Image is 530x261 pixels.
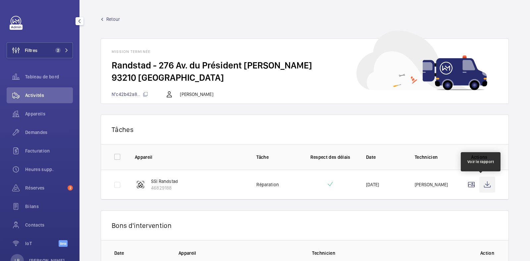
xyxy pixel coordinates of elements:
[68,185,73,191] span: 2
[312,250,469,256] p: Technicien
[25,240,59,247] span: IoT
[112,49,498,54] h1: Mission terminée
[415,154,453,160] p: Technicien
[25,92,73,99] span: Activités
[180,91,213,98] p: [PERSON_NAME]
[106,16,120,22] span: Retour
[7,42,73,58] button: Filtres2
[112,71,498,84] h2: 93210 [GEOGRAPHIC_DATA]
[467,159,494,165] div: Voir le rapport
[366,181,379,188] p: [DATE]
[112,125,498,134] p: Tâches
[59,240,68,247] span: Beta
[25,110,73,117] span: Appareils
[356,30,487,90] img: car delivery
[25,203,73,210] span: Bilans
[114,250,168,256] p: Date
[55,48,61,53] span: 2
[25,129,73,136] span: Demandes
[415,181,448,188] p: [PERSON_NAME]
[151,178,178,185] p: SSI Randstad
[179,250,302,256] p: Appareil
[479,250,495,256] p: Action
[256,154,294,160] p: Tâche
[25,47,37,54] span: Filtres
[25,166,73,173] span: Heures supp.
[136,181,144,189] img: fire_alarm.svg
[135,154,246,160] p: Appareil
[25,222,73,228] span: Contacts
[112,221,498,230] p: Bons d'intervention
[112,59,498,71] h2: Randstad - 276 Av. du Président [PERSON_NAME]
[25,185,65,191] span: Réserves
[305,154,355,160] p: Respect des délais
[366,154,404,160] p: Date
[25,73,73,80] span: Tableau de bord
[25,148,73,154] span: Facturation
[256,181,279,188] p: Réparation
[151,185,178,191] p: 46829188
[112,92,148,97] span: N°c42b42a8...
